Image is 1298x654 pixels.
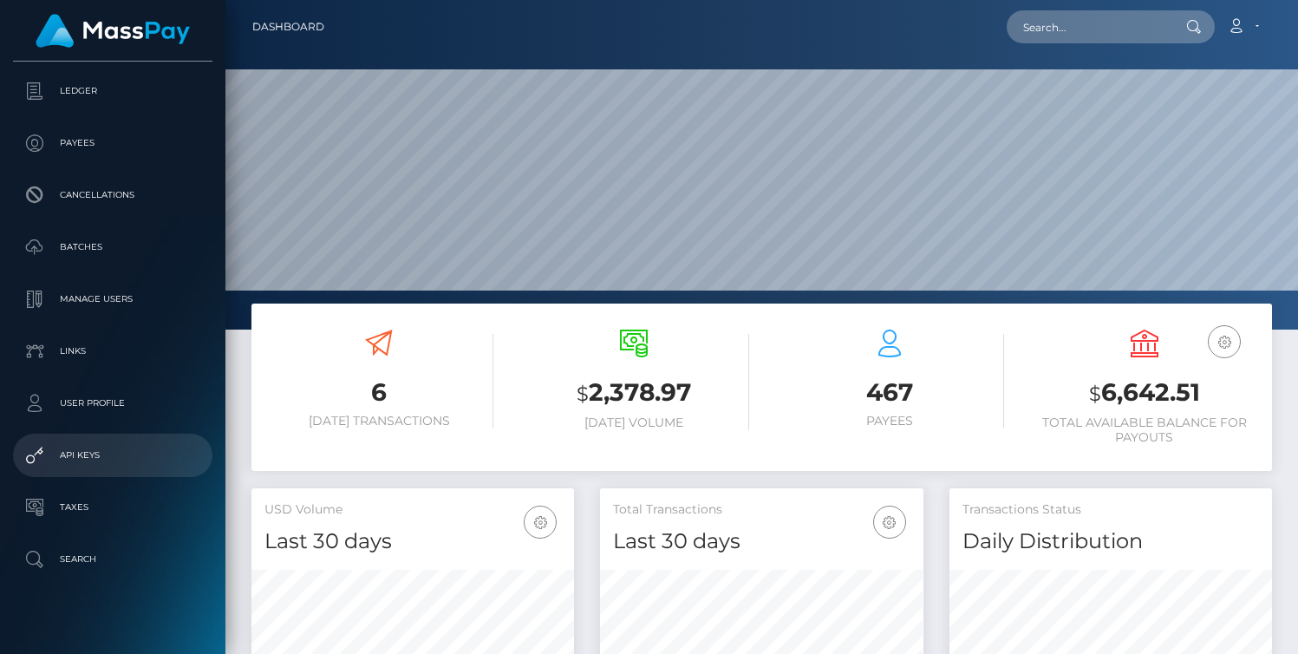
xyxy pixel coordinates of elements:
[13,486,212,529] a: Taxes
[13,434,212,477] a: API Keys
[20,78,205,104] p: Ledger
[962,526,1259,557] h4: Daily Distribution
[519,415,748,430] h6: [DATE] Volume
[20,182,205,208] p: Cancellations
[775,376,1004,409] h3: 467
[1007,10,1170,43] input: Search...
[36,14,190,48] img: MassPay Logo
[577,382,589,406] small: $
[775,414,1004,428] h6: Payees
[1030,376,1259,411] h3: 6,642.51
[264,526,561,557] h4: Last 30 days
[13,278,212,321] a: Manage Users
[20,130,205,156] p: Payees
[252,9,324,45] a: Dashboard
[613,526,910,557] h4: Last 30 days
[1030,415,1259,445] h6: Total Available Balance for Payouts
[264,414,493,428] h6: [DATE] Transactions
[519,376,748,411] h3: 2,378.97
[13,226,212,269] a: Batches
[20,338,205,364] p: Links
[20,234,205,260] p: Batches
[613,501,910,519] h5: Total Transactions
[20,442,205,468] p: API Keys
[20,286,205,312] p: Manage Users
[13,330,212,373] a: Links
[13,538,212,581] a: Search
[20,546,205,572] p: Search
[13,173,212,217] a: Cancellations
[962,501,1259,519] h5: Transactions Status
[13,69,212,113] a: Ledger
[13,121,212,165] a: Payees
[13,382,212,425] a: User Profile
[264,501,561,519] h5: USD Volume
[264,376,493,409] h3: 6
[20,390,205,416] p: User Profile
[20,494,205,520] p: Taxes
[1089,382,1101,406] small: $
